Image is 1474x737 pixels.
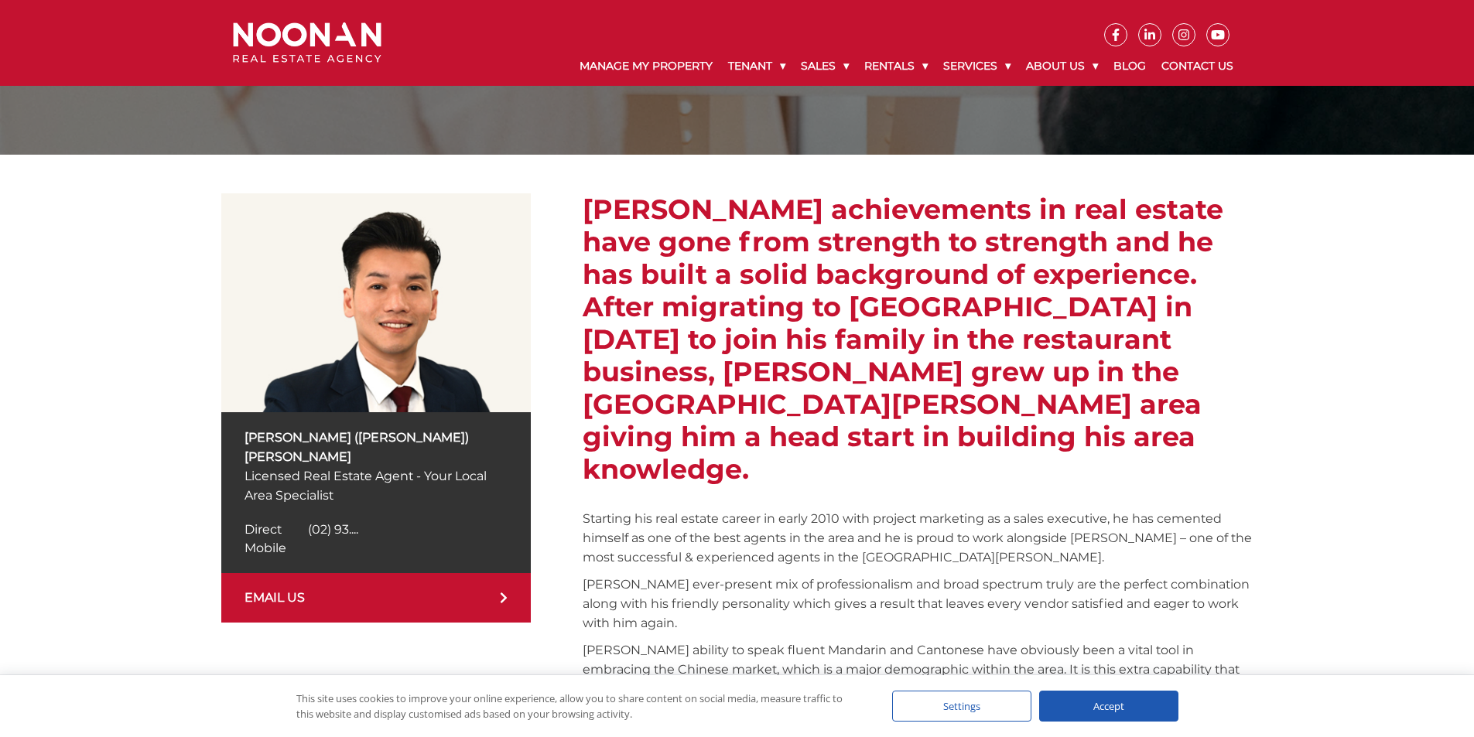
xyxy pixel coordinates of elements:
img: Simon (Xin Rong) Cai [221,193,531,412]
a: Blog [1106,46,1154,86]
h2: [PERSON_NAME] achievements in real estate have gone from strength to strength and he has built a ... [583,193,1253,486]
a: Sales [793,46,857,86]
span: Mobile [245,541,286,555]
a: About Us [1018,46,1106,86]
span: (02) 93.... [308,522,358,537]
a: EMAIL US [221,573,531,623]
a: Contact Us [1154,46,1241,86]
a: Click to reveal phone number [245,541,310,555]
p: [PERSON_NAME] ever-present mix of professionalism and broad spectrum truly are the perfect combin... [583,575,1253,633]
a: Click to reveal phone number [245,522,358,537]
p: Starting his real estate career in early 2010 with project marketing as a sales executive, he has... [583,509,1253,567]
span: Direct [245,522,282,537]
a: Tenant [720,46,793,86]
a: Manage My Property [572,46,720,86]
div: This site uses cookies to improve your online experience, allow you to share content on social me... [296,691,861,722]
div: Settings [892,691,1031,722]
a: Services [935,46,1018,86]
div: Accept [1039,691,1178,722]
p: [PERSON_NAME] ability to speak fluent Mandarin and Cantonese have obviously been a vital tool in ... [583,640,1253,698]
a: Rentals [857,46,935,86]
p: Licensed Real Estate Agent - Your Local Area Specialist [245,466,508,505]
img: Noonan Real Estate Agency [233,22,381,63]
p: [PERSON_NAME] ([PERSON_NAME]) [PERSON_NAME] [245,428,508,466]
